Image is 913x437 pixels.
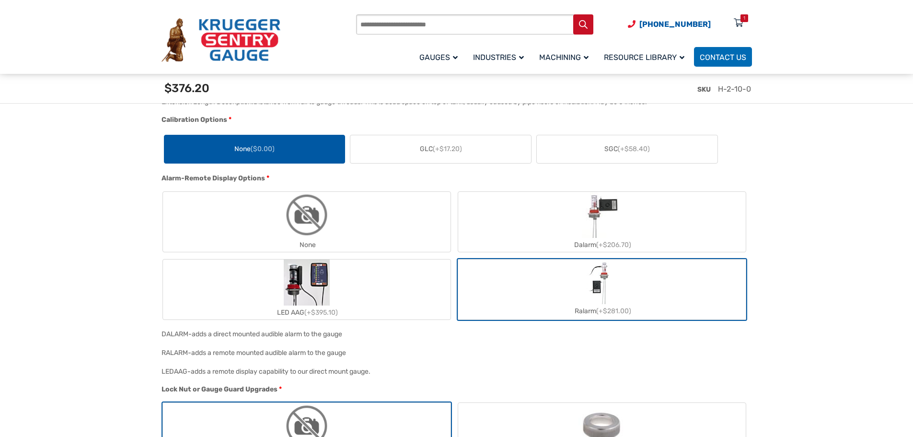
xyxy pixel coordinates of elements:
div: None [163,238,451,252]
span: (+$281.00) [596,307,631,315]
span: (+$17.20) [433,145,462,153]
span: None [234,144,275,154]
div: Ralarm [458,304,746,318]
a: Gauges [414,46,467,68]
span: SKU [697,85,711,94]
span: Lock Nut or Gauge Guard Upgrades [162,385,277,393]
span: DALARM- [162,330,192,338]
span: GLC [420,144,462,154]
span: Alarm-Remote Display Options [162,174,265,182]
span: Industries [473,53,524,62]
span: Contact Us [700,53,746,62]
a: Industries [467,46,533,68]
label: Ralarm [458,261,746,318]
span: (+$58.40) [618,145,650,153]
div: adds a remote display capability to our direct mount gauge. [191,367,370,376]
div: Dalarm [458,238,746,252]
label: None [163,192,451,252]
abbr: required [279,384,282,394]
span: Resource Library [604,53,684,62]
span: ($0.00) [251,145,275,153]
label: LED AAG [163,260,451,319]
a: Machining [533,46,598,68]
div: LED AAG [163,306,451,319]
span: (+$206.70) [596,241,631,249]
label: Dalarm [458,192,746,252]
img: Krueger Sentry Gauge [162,18,280,62]
a: Resource Library [598,46,694,68]
abbr: required [229,115,231,125]
span: LEDAAG- [162,367,191,376]
span: H-2-10-0 [718,84,751,94]
div: adds a remote mounted audible alarm to the gauge [191,349,346,357]
span: SGC [604,144,650,154]
div: adds a direct mounted audible alarm to the gauge [192,330,342,338]
a: Contact Us [694,47,752,67]
span: Machining [539,53,589,62]
span: Gauges [419,53,458,62]
span: [PHONE_NUMBER] [639,20,711,29]
div: 1 [743,14,745,22]
abbr: required [266,173,269,183]
a: Phone Number (920) 434-8860 [628,18,711,30]
span: (+$395.10) [304,308,338,317]
span: RALARM- [162,349,191,357]
span: Calibration Options [162,116,227,124]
